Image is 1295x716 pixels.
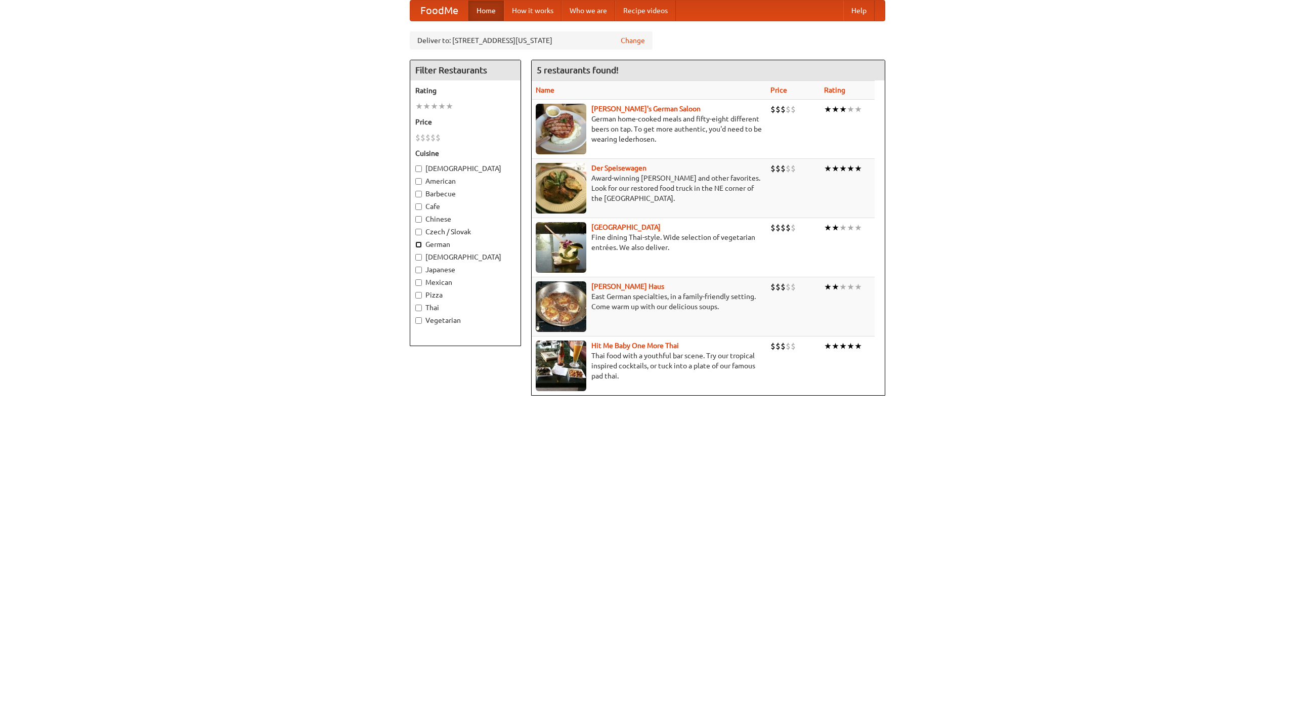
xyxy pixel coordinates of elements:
h4: Filter Restaurants [410,60,521,80]
li: ★ [839,222,847,233]
li: $ [775,281,781,292]
li: ★ [854,281,862,292]
p: Award-winning [PERSON_NAME] and other favorites. Look for our restored food truck in the NE corne... [536,173,762,203]
li: ★ [824,104,832,115]
li: ★ [824,341,832,352]
input: American [415,178,422,185]
label: Czech / Slovak [415,227,515,237]
input: [DEMOGRAPHIC_DATA] [415,254,422,261]
li: ★ [847,104,854,115]
img: speisewagen.jpg [536,163,586,214]
li: $ [415,132,420,143]
li: $ [786,163,791,174]
li: $ [430,132,436,143]
h5: Cuisine [415,148,515,158]
a: Help [843,1,875,21]
li: $ [791,104,796,115]
div: Deliver to: [STREET_ADDRESS][US_STATE] [410,31,653,50]
li: $ [786,222,791,233]
p: East German specialties, in a family-friendly setting. Come warm up with our delicious soups. [536,291,762,312]
li: ★ [824,163,832,174]
label: Pizza [415,290,515,300]
input: Thai [415,305,422,311]
img: kohlhaus.jpg [536,281,586,332]
input: [DEMOGRAPHIC_DATA] [415,165,422,172]
li: ★ [854,341,862,352]
li: $ [781,281,786,292]
li: $ [791,341,796,352]
li: ★ [854,222,862,233]
li: $ [781,222,786,233]
label: [DEMOGRAPHIC_DATA] [415,252,515,262]
p: German home-cooked meals and fifty-eight different beers on tap. To get more authentic, you'd nee... [536,114,762,144]
li: $ [436,132,441,143]
li: ★ [832,222,839,233]
a: [GEOGRAPHIC_DATA] [591,223,661,231]
li: ★ [847,222,854,233]
a: Home [468,1,504,21]
input: Barbecue [415,191,422,197]
input: Vegetarian [415,317,422,324]
label: American [415,176,515,186]
label: Vegetarian [415,315,515,325]
a: Der Speisewagen [591,164,646,172]
li: $ [775,341,781,352]
input: Pizza [415,292,422,299]
input: Chinese [415,216,422,223]
input: Czech / Slovak [415,229,422,235]
a: Hit Me Baby One More Thai [591,342,679,350]
li: $ [775,222,781,233]
label: Mexican [415,277,515,287]
a: Who we are [562,1,615,21]
li: ★ [824,281,832,292]
li: $ [786,104,791,115]
a: [PERSON_NAME]'s German Saloon [591,105,701,113]
label: Barbecue [415,189,515,199]
input: German [415,241,422,248]
a: Price [770,86,787,94]
a: Name [536,86,554,94]
p: Fine dining Thai-style. Wide selection of vegetarian entrées. We also deliver. [536,232,762,252]
li: $ [770,163,775,174]
li: $ [781,341,786,352]
li: $ [775,163,781,174]
a: Rating [824,86,845,94]
label: German [415,239,515,249]
input: Mexican [415,279,422,286]
a: Recipe videos [615,1,676,21]
li: $ [425,132,430,143]
li: $ [775,104,781,115]
li: $ [770,341,775,352]
li: ★ [854,104,862,115]
li: $ [791,222,796,233]
li: ★ [415,101,423,112]
label: Chinese [415,214,515,224]
li: $ [781,104,786,115]
li: ★ [847,281,854,292]
li: $ [781,163,786,174]
img: esthers.jpg [536,104,586,154]
li: ★ [832,341,839,352]
li: ★ [839,163,847,174]
li: ★ [839,104,847,115]
img: satay.jpg [536,222,586,273]
ng-pluralize: 5 restaurants found! [537,65,619,75]
input: Cafe [415,203,422,210]
a: [PERSON_NAME] Haus [591,282,664,290]
li: ★ [423,101,430,112]
li: $ [786,281,791,292]
li: ★ [446,101,453,112]
a: Change [621,35,645,46]
li: $ [791,163,796,174]
li: ★ [832,281,839,292]
label: Japanese [415,265,515,275]
li: ★ [430,101,438,112]
label: Cafe [415,201,515,212]
li: ★ [824,222,832,233]
img: babythai.jpg [536,341,586,391]
h5: Rating [415,86,515,96]
input: Japanese [415,267,422,273]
